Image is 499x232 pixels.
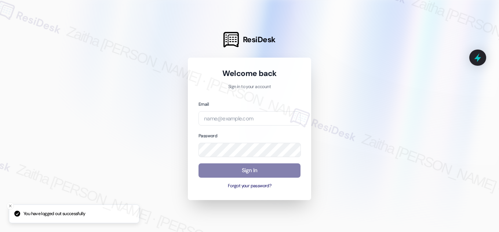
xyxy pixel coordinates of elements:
[243,35,276,45] span: ResiDesk
[198,111,301,126] input: name@example.com
[223,32,239,47] img: ResiDesk Logo
[198,68,301,79] h1: Welcome back
[198,163,301,178] button: Sign In
[198,101,209,107] label: Email
[198,133,217,139] label: Password
[198,84,301,90] p: Sign in to your account
[7,202,14,210] button: Close toast
[23,211,85,217] p: You have logged out successfully
[198,183,301,189] button: Forgot your password?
